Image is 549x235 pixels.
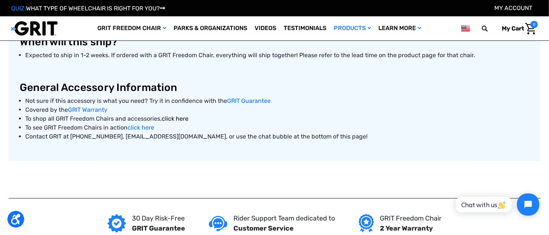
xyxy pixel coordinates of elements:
a: GRIT Freedom Chair [94,16,170,40]
a: click here [127,124,154,131]
span: 0 [530,21,538,28]
input: Search [485,21,496,36]
a: Testimonials [280,16,330,40]
p: Rider Support Team dedicated to [233,213,335,223]
a: GRIT Guarantee [227,97,271,104]
p: GRIT Freedom Chair [380,213,442,223]
a: Parks & Organizations [170,16,251,40]
span: My Cart [502,25,524,32]
a: Products [330,16,375,40]
li: To see GRIT Freedom Chairs in action [25,123,529,132]
li: Covered by the [25,105,529,114]
img: Rider Support Team dedicated to Customer Service [209,216,227,231]
h3: When will this ship? [20,36,529,48]
img: Cart [525,23,536,35]
strong: 2 Year Warranty [380,224,433,232]
li: Contact GRIT at [PHONE_NUMBER], [EMAIL_ADDRESS][DOMAIN_NAME], or use the chat bubble at the botto... [25,132,529,141]
strong: Customer Service [233,224,294,232]
img: us.png [461,24,470,33]
li: Not sure if this accessory is what you need? Try it in confidence with the [25,97,529,105]
iframe: Tidio Chat [448,187,546,222]
img: GRIT Freedom Chair 2 Year Warranty [359,214,374,233]
strong: GRIT Guarantee [132,224,185,232]
a: QUIZ:WHAT TYPE OF WHEELCHAIR IS RIGHT FOR YOU? [11,5,165,12]
img: 30 Day Risk-Free GRIT Guarantee [107,214,126,233]
a: Learn More [375,16,425,40]
a: Videos [251,16,280,40]
a: click here [162,115,188,122]
a: Account [494,4,532,12]
a: GRIT Warranty [68,106,107,113]
h3: General Accessory Information [20,81,529,94]
span: QUIZ: [11,5,26,12]
li: To shop all GRIT Freedom Chairs and accessories, [25,114,529,123]
a: Cart with 0 items [496,21,538,36]
img: GRIT All-Terrain Wheelchair and Mobility Equipment [11,21,58,36]
p: 30 Day Risk-Free [132,213,185,223]
li: Expected to ship in 1-2 weeks. If ordered with a GRIT Freedom Chair, everything will ship togethe... [25,51,529,60]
